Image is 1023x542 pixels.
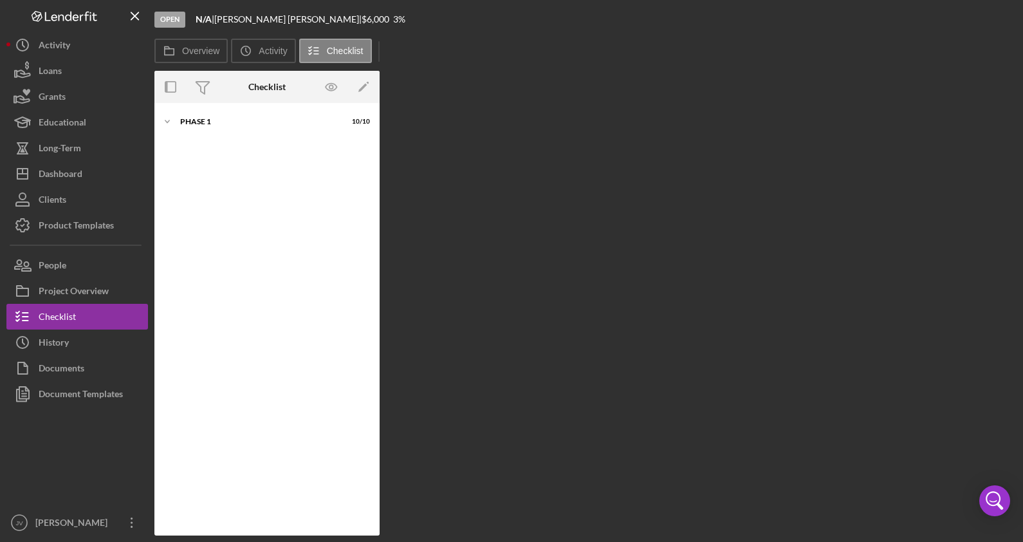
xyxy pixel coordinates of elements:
button: Checklist [6,304,148,330]
div: Open Intercom Messenger [979,485,1010,516]
button: Documents [6,355,148,381]
div: Checklist [39,304,76,333]
div: Checklist [248,82,286,92]
button: Activity [6,32,148,58]
div: [PERSON_NAME] [PERSON_NAME] | [214,14,362,24]
button: Overview [154,39,228,63]
div: Project Overview [39,278,109,307]
div: Grants [39,84,66,113]
button: Document Templates [6,381,148,407]
button: Dashboard [6,161,148,187]
label: Checklist [327,46,364,56]
div: Educational [39,109,86,138]
button: Clients [6,187,148,212]
div: Product Templates [39,212,114,241]
button: Project Overview [6,278,148,304]
div: [PERSON_NAME] [32,510,116,539]
div: Phase 1 [180,118,338,126]
div: Long-Term [39,135,81,164]
div: Document Templates [39,381,123,410]
text: JV [15,519,23,527]
button: Activity [231,39,295,63]
div: People [39,252,66,281]
div: Open [154,12,185,28]
div: Activity [39,32,70,61]
button: Educational [6,109,148,135]
div: 3 % [393,14,405,24]
div: Dashboard [39,161,82,190]
label: Overview [182,46,219,56]
button: People [6,252,148,278]
div: | [196,14,214,24]
div: Loans [39,58,62,87]
div: Documents [39,355,84,384]
button: Loans [6,58,148,84]
div: History [39,330,69,359]
div: 10 / 10 [347,118,370,126]
button: Checklist [299,39,372,63]
button: JV[PERSON_NAME] [6,510,148,536]
span: $6,000 [362,14,389,24]
label: Activity [259,46,287,56]
button: Grants [6,84,148,109]
button: Long-Term [6,135,148,161]
b: N/A [196,14,212,24]
div: Clients [39,187,66,216]
button: History [6,330,148,355]
button: Product Templates [6,212,148,238]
